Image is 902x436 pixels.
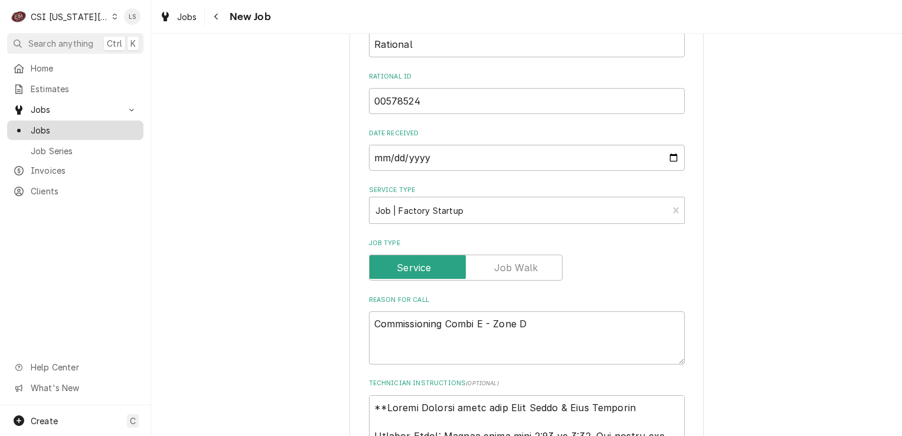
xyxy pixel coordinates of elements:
a: Home [7,58,143,78]
span: Ctrl [107,37,122,50]
a: Go to Jobs [7,100,143,119]
textarea: Commissioning Combi E - Zone D [369,311,685,365]
span: ( optional ) [466,380,499,386]
span: Help Center [31,361,136,373]
span: K [130,37,136,50]
div: LS [124,8,140,25]
a: Invoices [7,161,143,180]
span: Jobs [31,124,138,136]
a: Go to What's New [7,378,143,398]
button: Navigate back [207,7,226,26]
div: Rational ID [369,72,685,114]
label: Technician Instructions [369,379,685,388]
span: What's New [31,382,136,394]
a: Jobs [155,7,202,27]
input: yyyy-mm-dd [369,145,685,171]
div: Service Type [369,186,685,224]
div: Lindsay Stover's Avatar [124,8,140,25]
span: Search anything [28,37,93,50]
a: Jobs [7,121,143,140]
div: Date Received [369,129,685,171]
div: Job Source Name [369,15,685,57]
label: Date Received [369,129,685,138]
div: CSI Kansas City's Avatar [11,8,27,25]
a: Estimates [7,79,143,99]
span: Create [31,416,58,426]
button: Search anythingCtrlK [7,33,143,54]
a: Clients [7,181,143,201]
div: C [11,8,27,25]
span: Jobs [177,11,197,23]
span: Invoices [31,164,138,177]
div: Reason For Call [369,295,685,365]
span: Jobs [31,103,120,116]
div: Job Type [369,239,685,281]
span: New Job [226,9,271,25]
span: Estimates [31,83,138,95]
span: C [130,415,136,427]
a: Go to Help Center [7,357,143,377]
span: Home [31,62,138,74]
label: Service Type [369,186,685,195]
div: CSI [US_STATE][GEOGRAPHIC_DATA] [31,11,109,23]
a: Job Series [7,141,143,161]
label: Reason For Call [369,295,685,305]
label: Rational ID [369,72,685,82]
span: Job Series [31,145,138,157]
span: Clients [31,185,138,197]
label: Job Type [369,239,685,248]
